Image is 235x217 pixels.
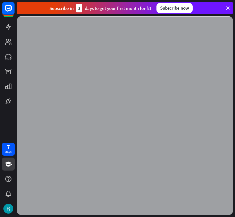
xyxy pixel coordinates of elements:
a: 7 days [2,143,15,156]
div: Subscribe now [156,3,193,13]
div: Subscribe in days to get your first month for $1 [49,4,152,12]
div: 7 [7,144,10,150]
div: 3 [76,4,82,12]
div: days [5,150,11,154]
